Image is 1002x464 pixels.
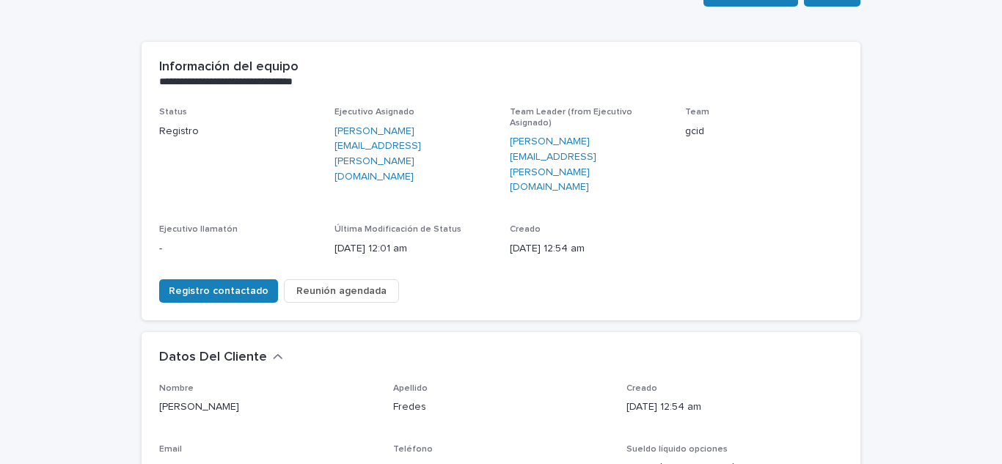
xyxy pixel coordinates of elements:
span: Teléfono [393,445,433,454]
p: [PERSON_NAME] [159,399,376,415]
span: Status [159,108,187,117]
p: [DATE] 12:01 am [334,241,492,257]
button: Registro contactado [159,279,278,303]
p: Registro [159,124,317,139]
span: Última Modificación de Status [334,225,461,234]
p: [DATE] 12:54 am [626,399,843,415]
p: Fredes [393,399,610,415]
span: Apellido [393,384,428,393]
span: Registro contactado [169,284,268,298]
p: gcid [685,124,843,139]
span: Email [159,445,182,454]
span: Sueldo líquido opciones [626,445,728,454]
span: Creado [510,225,541,234]
span: Ejecutivo llamatón [159,225,238,234]
a: [PERSON_NAME][EMAIL_ADDRESS][PERSON_NAME][DOMAIN_NAME] [510,134,668,195]
h2: Información del equipo [159,59,299,76]
button: Reunión agendada [284,279,399,303]
span: Reunión agendada [296,284,387,298]
h2: Datos Del Cliente [159,350,267,366]
span: Team [685,108,709,117]
p: [DATE] 12:54 am [510,241,668,257]
button: Datos Del Cliente [159,350,283,366]
p: - [159,241,317,257]
span: Nombre [159,384,194,393]
span: Team Leader (from Ejecutivo Asignado) [510,108,632,127]
span: Ejecutivo Asignado [334,108,414,117]
a: [PERSON_NAME][EMAIL_ADDRESS][PERSON_NAME][DOMAIN_NAME] [334,124,492,185]
span: Creado [626,384,657,393]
